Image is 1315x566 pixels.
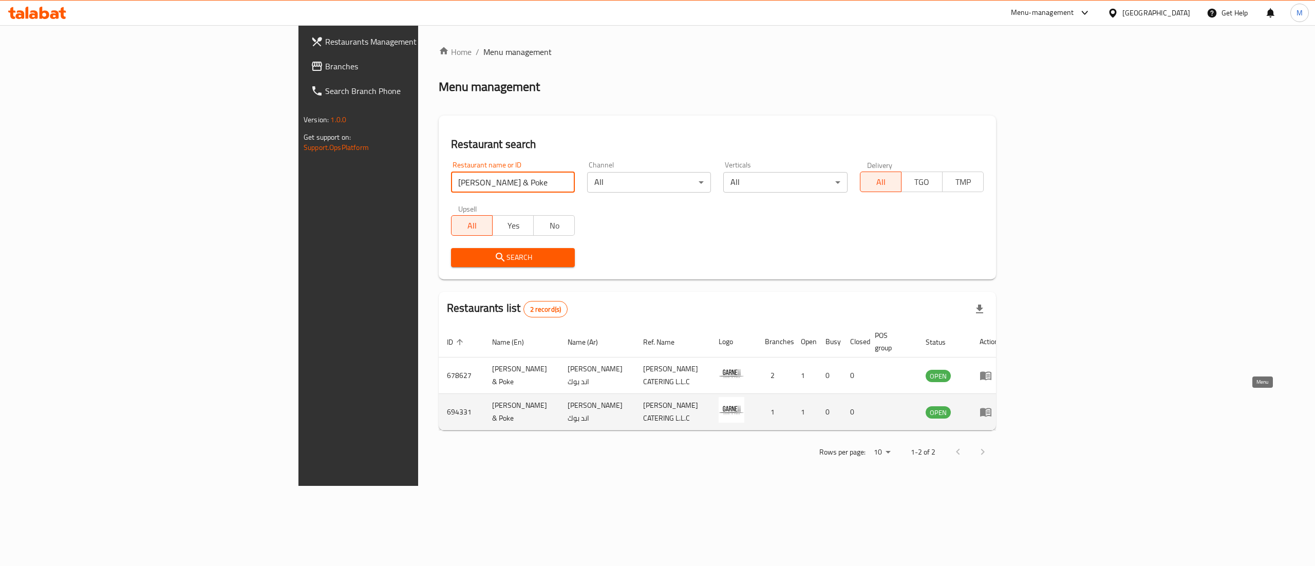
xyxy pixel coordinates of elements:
button: All [860,172,901,192]
th: Closed [842,326,867,357]
span: ID [447,336,466,348]
img: Garnell Sushi & Poke [719,361,744,386]
td: [PERSON_NAME] اند بوك [559,394,635,430]
nav: breadcrumb [439,46,996,58]
div: Total records count [523,301,568,317]
span: 2 record(s) [524,305,568,314]
span: Ref. Name [643,336,688,348]
td: 1 [793,394,817,430]
span: Search Branch Phone [325,85,510,97]
a: Search Branch Phone [303,79,518,103]
a: Restaurants Management [303,29,518,54]
p: 1-2 of 2 [911,446,935,459]
label: Upsell [458,205,477,212]
th: Logo [710,326,757,357]
td: 1 [793,357,817,394]
th: Busy [817,326,842,357]
td: [PERSON_NAME] & Poke [484,357,559,394]
label: Delivery [867,161,893,168]
span: M [1297,7,1303,18]
h2: Restaurants list [447,300,568,317]
span: POS group [875,329,905,354]
td: 2 [757,357,793,394]
td: 0 [842,357,867,394]
div: All [723,172,847,193]
input: Search for restaurant name or ID.. [451,172,575,193]
button: All [451,215,493,236]
img: Garnell Sushi & Poke [719,397,744,423]
span: Search [459,251,567,264]
button: Search [451,248,575,267]
span: No [538,218,571,233]
span: OPEN [926,407,951,419]
div: Export file [967,297,992,322]
td: 1 [757,394,793,430]
span: Name (En) [492,336,537,348]
span: Branches [325,60,510,72]
button: TMP [942,172,984,192]
td: [PERSON_NAME] CATERING L.L.C [635,357,710,394]
a: Support.OpsPlatform [304,141,369,154]
div: [GEOGRAPHIC_DATA] [1122,7,1190,18]
span: TMP [947,175,980,190]
td: 0 [817,357,842,394]
button: Yes [492,215,534,236]
span: Status [926,336,959,348]
td: 0 [817,394,842,430]
span: Yes [497,218,530,233]
h2: Restaurant search [451,137,984,152]
button: TGO [901,172,943,192]
th: Action [971,326,1007,357]
span: OPEN [926,370,951,382]
span: Version: [304,113,329,126]
span: All [865,175,897,190]
div: OPEN [926,406,951,419]
th: Open [793,326,817,357]
td: [PERSON_NAME] CATERING L.L.C [635,394,710,430]
span: Get support on: [304,130,351,144]
span: Restaurants Management [325,35,510,48]
td: [PERSON_NAME] اند بوك [559,357,635,394]
button: No [533,215,575,236]
div: All [587,172,711,193]
p: Rows per page: [819,446,866,459]
table: enhanced table [439,326,1007,430]
td: 0 [842,394,867,430]
span: All [456,218,489,233]
div: Rows per page: [870,445,894,460]
span: Name (Ar) [568,336,611,348]
span: TGO [906,175,938,190]
th: Branches [757,326,793,357]
div: Menu-management [1011,7,1074,19]
a: Branches [303,54,518,79]
td: [PERSON_NAME] & Poke [484,394,559,430]
span: 1.0.0 [330,113,346,126]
